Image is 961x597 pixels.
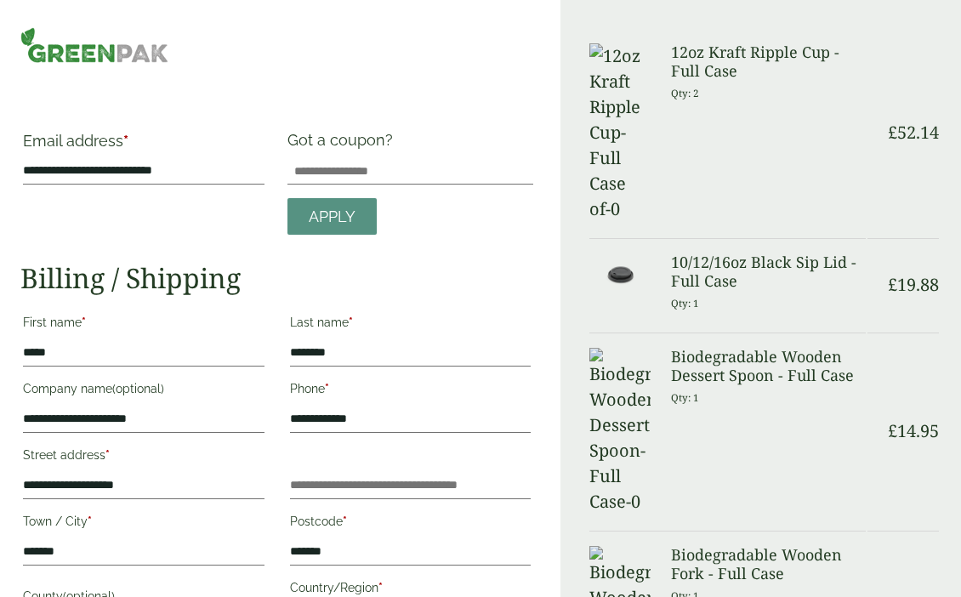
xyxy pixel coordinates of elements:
[325,382,329,395] abbr: required
[888,121,897,144] span: £
[671,87,699,99] small: Qty: 2
[23,509,264,538] label: Town / City
[589,348,651,515] img: Biodegradable Wooden Dessert Spoon-Full Case-0
[671,297,699,310] small: Qty: 1
[20,262,533,294] h2: Billing / Shipping
[671,348,866,384] h3: Biodegradable Wooden Dessert Spoon - Full Case
[105,448,110,462] abbr: required
[671,43,866,80] h3: 12oz Kraft Ripple Cup - Full Case
[671,391,699,404] small: Qty: 1
[287,131,400,157] label: Got a coupon?
[309,208,355,226] span: Apply
[888,273,939,296] bdi: 19.88
[123,132,128,150] abbr: required
[671,253,866,290] h3: 10/12/16oz Black Sip Lid - Full Case
[888,419,939,442] bdi: 14.95
[82,316,86,329] abbr: required
[20,27,168,63] img: GreenPak Supplies
[888,121,939,144] bdi: 52.14
[589,43,651,222] img: 12oz Kraft Ripple Cup-Full Case of-0
[112,382,164,395] span: (optional)
[23,377,264,406] label: Company name
[23,134,264,157] label: Email address
[888,273,897,296] span: £
[88,515,92,528] abbr: required
[23,443,264,472] label: Street address
[349,316,353,329] abbr: required
[23,310,264,339] label: First name
[343,515,347,528] abbr: required
[888,419,897,442] span: £
[290,509,532,538] label: Postcode
[378,581,383,594] abbr: required
[287,198,377,235] a: Apply
[290,377,532,406] label: Phone
[290,310,532,339] label: Last name
[671,546,866,583] h3: Biodegradable Wooden Fork - Full Case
